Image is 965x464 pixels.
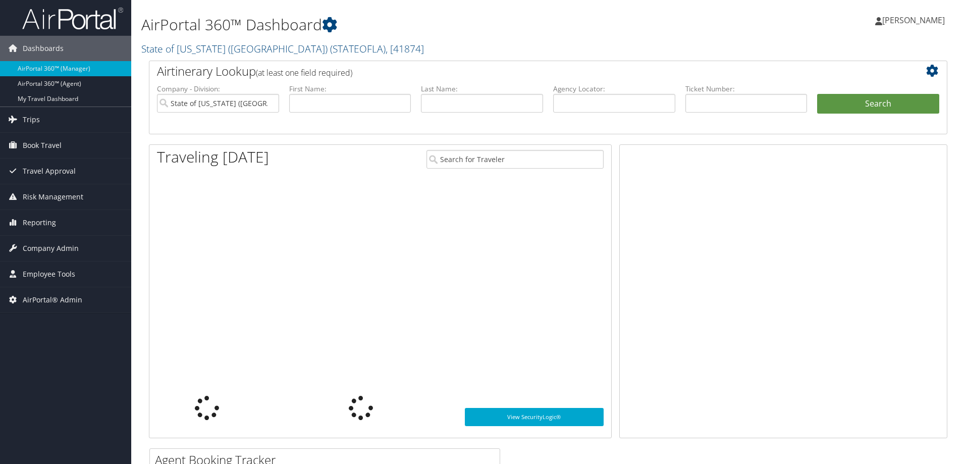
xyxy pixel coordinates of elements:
label: Last Name: [421,84,543,94]
span: ( STATEOFLA ) [330,42,386,56]
span: AirPortal® Admin [23,287,82,313]
label: First Name: [289,84,411,94]
label: Company - Division: [157,84,279,94]
h2: Airtinerary Lookup [157,63,873,80]
label: Ticket Number: [685,84,808,94]
span: , [ 41874 ] [386,42,424,56]
button: Search [817,94,939,114]
a: View SecurityLogic® [465,408,604,426]
h1: AirPortal 360™ Dashboard [141,14,684,35]
a: [PERSON_NAME] [875,5,955,35]
input: Search for Traveler [426,150,604,169]
span: Employee Tools [23,262,75,287]
img: airportal-logo.png [22,7,123,30]
span: Trips [23,107,40,132]
span: Book Travel [23,133,62,158]
a: State of [US_STATE] ([GEOGRAPHIC_DATA]) [141,42,424,56]
span: Travel Approval [23,159,76,184]
span: Company Admin [23,236,79,261]
span: [PERSON_NAME] [882,15,945,26]
label: Agency Locator: [553,84,675,94]
span: Dashboards [23,36,64,61]
span: Risk Management [23,184,83,210]
span: (at least one field required) [256,67,352,78]
span: Reporting [23,210,56,235]
h1: Traveling [DATE] [157,146,269,168]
